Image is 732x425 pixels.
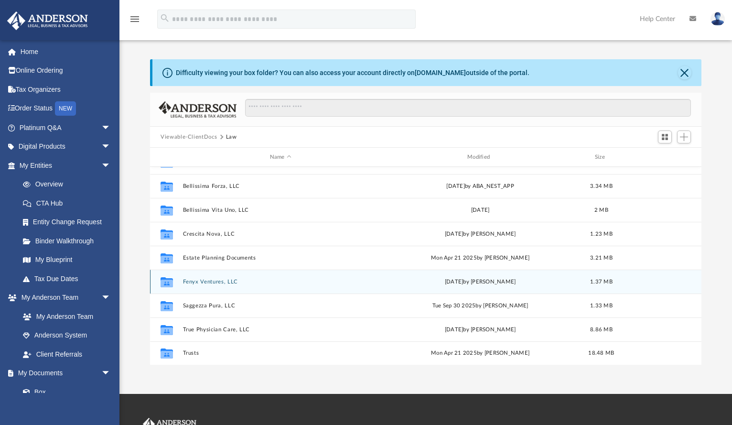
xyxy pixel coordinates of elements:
[183,231,378,237] button: Crescita Nova, LLC
[183,327,378,333] button: True Physician Care, LLC
[445,231,463,237] span: [DATE]
[7,118,125,137] a: Platinum Q&Aarrow_drop_down
[183,207,378,213] button: Bellissima Vita Uno, LLC
[13,251,120,270] a: My Blueprint
[383,230,578,239] div: by [PERSON_NAME]
[183,153,378,162] div: Name
[13,382,116,402] a: Box
[101,288,120,308] span: arrow_drop_down
[129,13,140,25] i: menu
[101,364,120,383] span: arrow_drop_down
[13,213,125,232] a: Entity Change Request
[183,303,378,309] button: Saggezza Pura, LLC
[7,137,125,156] a: Digital Productsarrow_drop_down
[13,326,120,345] a: Anderson System
[13,175,125,194] a: Overview
[382,153,578,162] div: Modified
[7,42,125,61] a: Home
[7,80,125,99] a: Tax Organizers
[183,255,378,261] button: Estate Planning Documents
[594,207,608,213] span: 2 MB
[710,12,725,26] img: User Pic
[658,131,672,144] button: Switch to Grid View
[13,231,125,251] a: Binder Walkthrough
[183,350,378,356] button: Trusts
[13,194,125,213] a: CTA Hub
[176,68,529,78] div: Difficulty viewing your box folder? You can also access your account directly on outside of the p...
[383,302,578,310] div: Tue Sep 30 2025 by [PERSON_NAME]
[55,101,76,116] div: NEW
[590,327,613,332] span: 8.86 MB
[7,99,125,119] a: Order StatusNEW
[7,156,125,175] a: My Entitiesarrow_drop_down
[101,156,120,175] span: arrow_drop_down
[7,288,120,307] a: My Anderson Teamarrow_drop_down
[245,99,691,117] input: Search files and folders
[678,66,691,79] button: Close
[7,61,125,80] a: Online Ordering
[13,307,116,326] a: My Anderson Team
[13,269,125,288] a: Tax Due Dates
[383,182,578,191] div: [DATE] by ABA_NEST_APP
[383,326,578,334] div: [DATE] by [PERSON_NAME]
[129,18,140,25] a: menu
[101,137,120,157] span: arrow_drop_down
[226,133,237,142] button: Law
[383,254,578,262] div: Mon Apr 21 2025 by [PERSON_NAME]
[415,69,466,76] a: [DOMAIN_NAME]
[7,364,120,383] a: My Documentsarrow_drop_down
[677,131,691,144] button: Add
[160,13,170,23] i: search
[150,167,701,365] div: grid
[183,183,378,189] button: Bellissima Forza, LLC
[383,206,578,215] div: [DATE]
[590,279,613,284] span: 1.37 MB
[582,153,621,162] div: Size
[161,133,217,142] button: Viewable-ClientDocs
[383,349,578,358] div: Mon Apr 21 2025 by [PERSON_NAME]
[589,350,614,356] span: 18.48 MB
[4,11,91,30] img: Anderson Advisors Platinum Portal
[383,278,578,286] div: [DATE] by [PERSON_NAME]
[590,255,613,261] span: 3.21 MB
[183,279,378,285] button: Fenyx Ventures, LLC
[590,231,613,237] span: 1.23 MB
[590,303,613,308] span: 1.33 MB
[590,184,613,189] span: 3.34 MB
[101,118,120,138] span: arrow_drop_down
[624,153,691,162] div: id
[13,345,120,364] a: Client Referrals
[154,153,178,162] div: id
